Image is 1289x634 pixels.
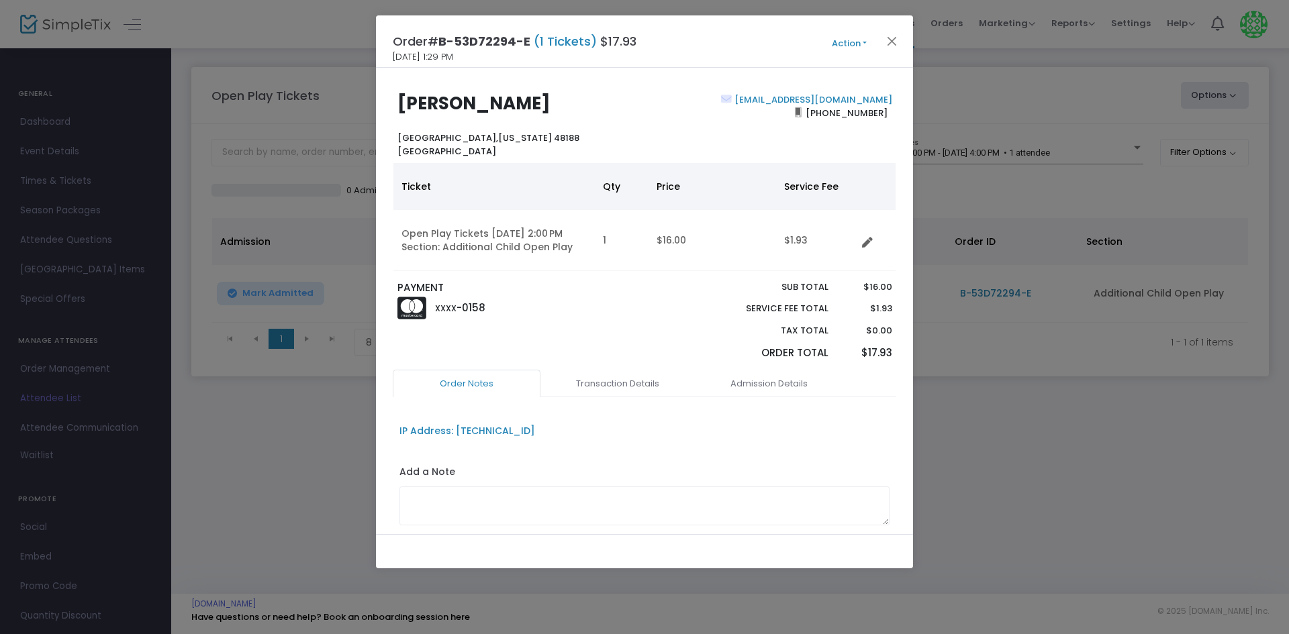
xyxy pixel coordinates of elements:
a: Order Notes [393,370,540,398]
p: $16.00 [841,280,892,294]
th: Price [649,163,776,210]
span: -0158 [457,301,485,315]
button: Close [884,32,901,50]
a: Admission Details [695,370,843,398]
span: (1 Tickets) [530,33,600,50]
div: IP Address: [TECHNICAL_ID] [399,424,535,438]
p: $0.00 [841,324,892,337]
span: [PHONE_NUMBER] [802,102,892,123]
span: [DATE] 1:29 PM [393,50,453,64]
span: B-53D72294-E [438,33,530,50]
span: XXXX [435,303,457,314]
td: $1.93 [776,210,857,271]
h4: Order# $17.93 [393,32,636,50]
p: Sub total [714,280,828,294]
th: Qty [595,163,649,210]
p: Order Total [714,346,828,361]
label: Add a Note [399,465,455,482]
div: Data table [393,163,896,271]
a: [EMAIL_ADDRESS][DOMAIN_NAME] [732,93,892,106]
p: Service Fee Total [714,302,828,315]
td: $16.00 [649,210,776,271]
b: [PERSON_NAME] [397,91,551,115]
th: Service Fee [776,163,857,210]
b: [US_STATE] 48188 [GEOGRAPHIC_DATA] [397,131,579,158]
th: Ticket [393,163,595,210]
td: Open Play Tickets [DATE] 2:00 PM Section: Additional Child Open Play [393,210,595,271]
td: 1 [595,210,649,271]
p: $1.93 [841,302,892,315]
a: Transaction Details [544,370,691,398]
p: $17.93 [841,346,892,361]
span: [GEOGRAPHIC_DATA], [397,131,498,144]
p: Tax Total [714,324,828,337]
p: PAYMENT [397,280,638,296]
button: Action [809,36,890,51]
